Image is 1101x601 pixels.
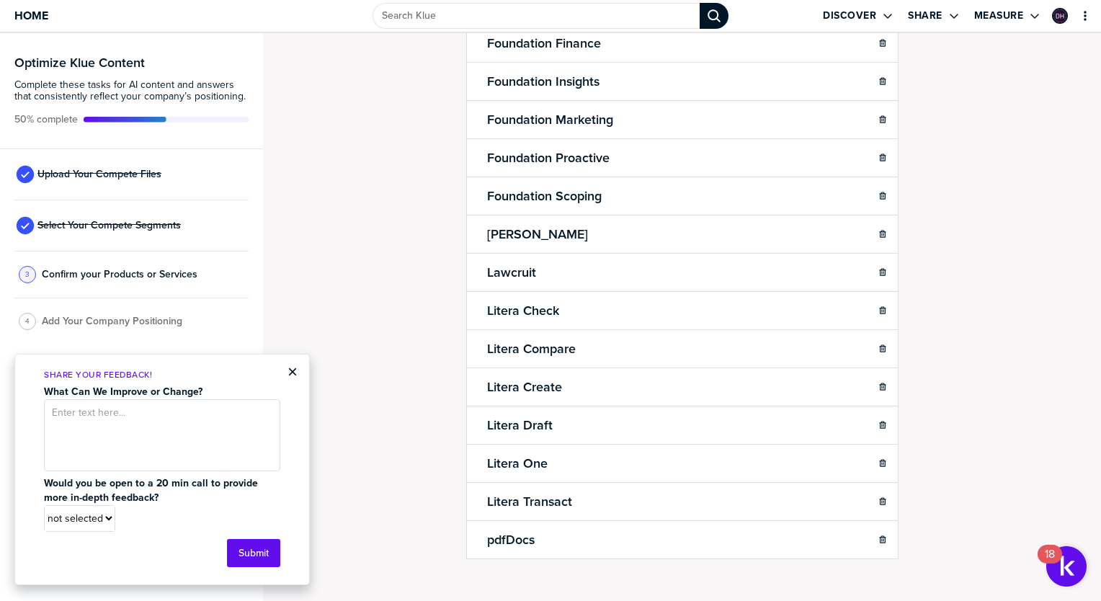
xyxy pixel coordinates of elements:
a: Edit Profile [1051,6,1069,25]
h3: Optimize Klue Content [14,56,249,69]
button: Submit [227,539,280,567]
h2: Lawcruit [484,262,539,282]
h2: Litera Check [484,300,562,321]
h2: Foundation Scoping [484,186,605,206]
h2: Litera Draft [484,415,556,435]
button: Close [287,363,298,380]
h2: Foundation Marketing [484,110,616,130]
h2: Foundation Insights [484,71,602,92]
label: Discover [823,9,876,22]
p: Share Your Feedback! [44,369,280,381]
img: cf5d78d74effac14f045d68946ecdb39-sml.png [1053,9,1066,22]
strong: What Can We Improve or Change? [44,384,202,399]
h2: pdfDocs [484,530,538,550]
div: Search Klue [700,3,728,29]
label: Measure [974,9,1024,22]
strong: Would you be open to a 20 min call to provide more in-depth feedback? [44,476,261,505]
input: Search Klue [373,3,699,29]
h2: Foundation Finance [484,33,604,53]
span: Upload Your Compete Files [37,169,161,180]
span: Home [14,9,48,22]
span: Confirm your Products or Services [42,269,197,280]
label: Share [908,9,942,22]
span: 3 [25,269,30,280]
h2: Litera Create [484,377,565,397]
span: Complete these tasks for AI content and answers that consistently reflect your company’s position... [14,79,249,102]
span: Active [14,114,78,125]
button: Open Resource Center, 18 new notifications [1046,546,1087,587]
span: Add Your Company Positioning [42,316,182,327]
span: Select Your Compete Segments [37,220,181,231]
h2: Foundation Proactive [484,148,612,168]
h2: Litera One [484,453,550,473]
h2: [PERSON_NAME] [484,224,591,244]
h2: Litera Compare [484,339,579,359]
div: Dale Harris [1052,8,1068,24]
h2: Litera Transact [484,491,575,512]
span: 4 [25,316,30,326]
div: 18 [1045,554,1055,573]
